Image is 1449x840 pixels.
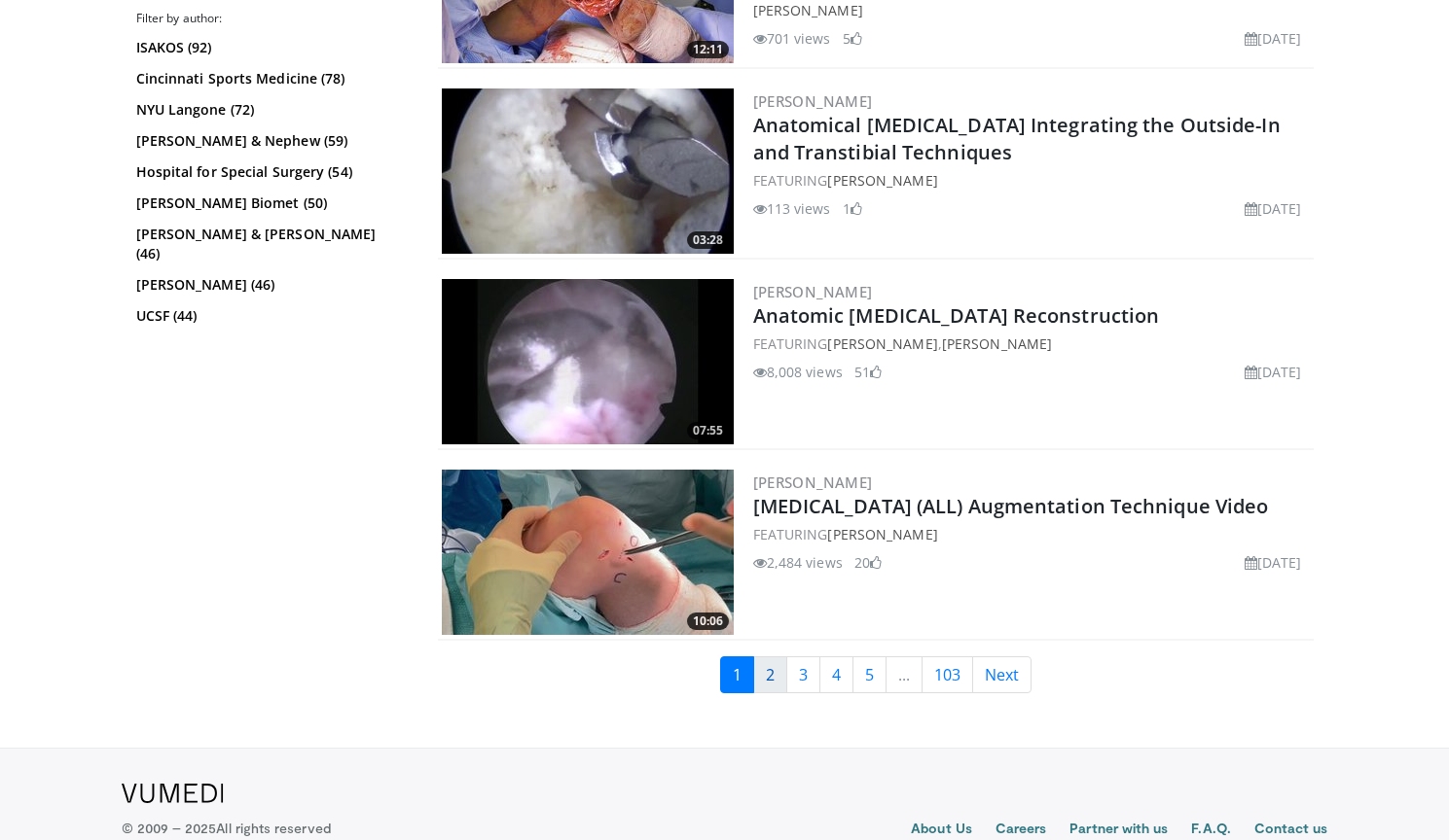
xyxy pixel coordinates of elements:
li: 5 [843,28,862,49]
li: [DATE] [1245,552,1302,573]
img: heCDP4pTuni5z6vX4xMDoxOjBzMTt2bJ.300x170_q85_crop-smart_upscale.jpg [442,279,734,444]
a: 4 [819,656,853,693]
p: © 2009 – 2025 [122,819,331,838]
img: 4014b896-081b-48c3-9495-3376e3c9565e.300x170_q85_crop-smart_upscale.jpg [442,88,734,254]
a: [MEDICAL_DATA] (ALL) Augmentation Technique Video [753,493,1269,519]
h3: Filter by author: [136,11,409,26]
a: [PERSON_NAME] (46) [136,275,404,295]
a: [PERSON_NAME] [753,472,873,492]
a: NYU Langone (72) [136,100,404,120]
a: [PERSON_NAME] [827,171,937,190]
a: [PERSON_NAME] [827,334,937,353]
a: 03:28 [442,88,734,254]
li: 20 [854,552,882,573]
a: UCSF (44) [136,306,404,326]
img: VuMedi Logo [122,784,224,803]
li: 113 views [753,198,831,219]
a: 3 [786,656,820,693]
span: 03:28 [687,231,729,249]
a: [PERSON_NAME] [753,1,863,19]
a: 1 [720,656,754,693]
li: [DATE] [1245,28,1302,49]
img: e1384be4-7601-461d-ab84-6e51cd78737f.300x170_q85_crop-smart_upscale.jpg [442,470,734,635]
a: [PERSON_NAME] & Nephew (59) [136,131,404,151]
div: FEATURING [753,170,1310,191]
span: 12:11 [687,41,729,58]
li: [DATE] [1245,198,1302,219]
span: 07:55 [687,422,729,439]
span: All rights reserved [216,820,330,836]
li: 701 views [753,28,831,49]
a: 07:55 [442,279,734,444]
a: 5 [852,656,887,693]
a: ISAKOS (92) [136,38,404,57]
a: Hospital for Special Surgery (54) [136,162,404,182]
a: [PERSON_NAME] Biomet (50) [136,193,404,213]
a: 103 [922,656,973,693]
li: [DATE] [1245,362,1302,382]
a: Cincinnati Sports Medicine (78) [136,69,404,88]
li: 2,484 views [753,552,843,573]
div: FEATURING [753,524,1310,544]
a: Anatomic [MEDICAL_DATA] Reconstruction [753,302,1160,329]
li: 1 [843,198,862,219]
a: 10:06 [442,470,734,635]
a: [PERSON_NAME] [827,525,937,543]
li: 51 [854,362,882,382]
a: 2 [753,656,787,693]
a: [PERSON_NAME] [942,334,1052,353]
a: [PERSON_NAME] [753,282,873,301]
div: FEATURING , [753,333,1310,354]
a: Next [972,656,1032,693]
a: Anatomical [MEDICAL_DATA] Integrating the Outside-In and Transtibial Techniques [753,112,1281,165]
a: [PERSON_NAME] & [PERSON_NAME] (46) [136,225,404,263]
a: [PERSON_NAME] [753,91,873,111]
li: 8,008 views [753,362,843,382]
nav: Search results pages [438,656,1314,693]
span: 10:06 [687,612,729,630]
